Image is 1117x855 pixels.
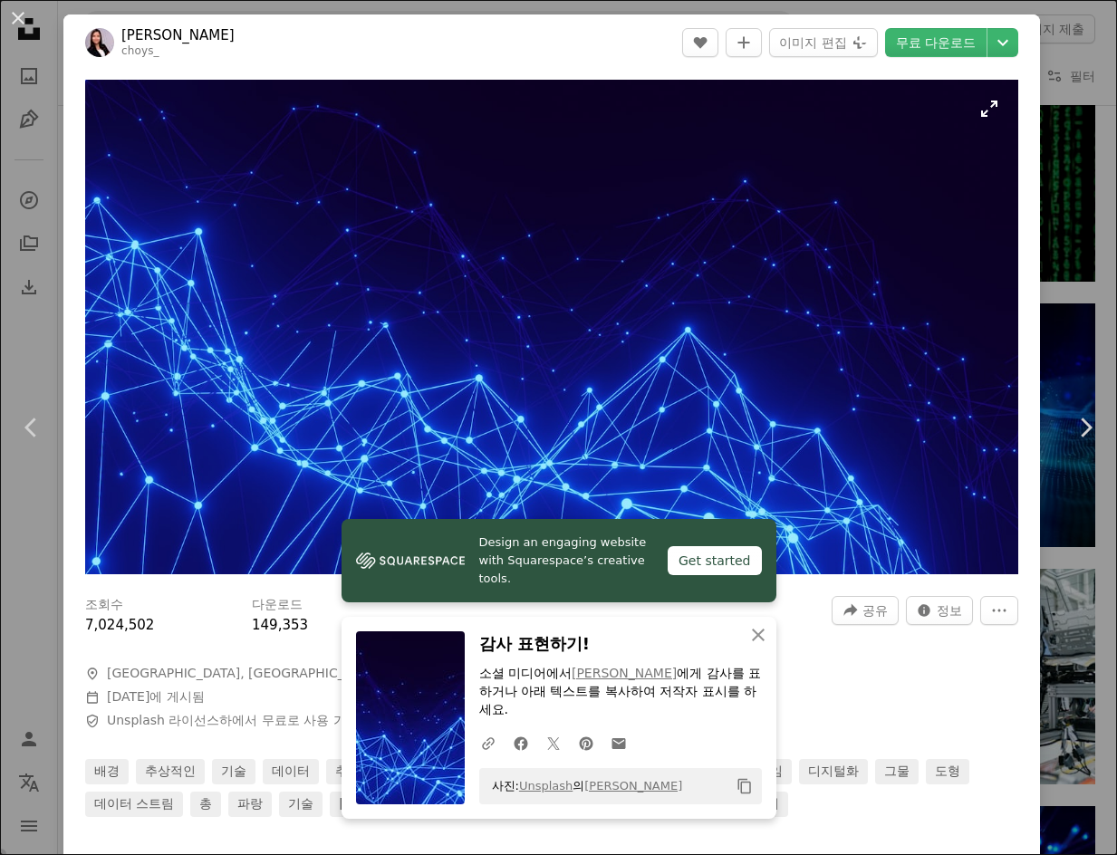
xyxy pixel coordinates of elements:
a: Design an engaging website with Squarespace’s creative tools.Get started [342,519,776,602]
span: 7,024,502 [85,617,154,633]
a: 기술 [212,759,255,784]
button: 이 이미지 공유 [832,596,899,625]
a: 배경 [85,759,129,784]
a: 도형 [926,759,969,784]
a: Facebook에 공유 [505,725,537,761]
span: [GEOGRAPHIC_DATA], [GEOGRAPHIC_DATA] [107,665,381,683]
a: 데이터 [263,759,319,784]
time: 2022년 2월 6일 오전 4시 15분 40초 GMT+9 [107,689,149,704]
a: 다음 [1054,341,1117,514]
p: 소셜 미디어에서 에게 감사를 표하거나 아래 텍스트를 복사하여 저작자 표시를 하세요. [479,665,762,719]
span: Design an engaging website with Squarespace’s creative tools. [479,533,653,588]
a: 이메일로 공유에 공유 [602,725,635,761]
button: 이 이미지 관련 통계 [906,596,973,625]
a: choys_ [121,44,159,57]
a: 그물 [875,759,919,784]
div: Get started [668,546,762,575]
button: 이 이미지 확대 [85,80,1018,574]
a: [GEOGRAPHIC_DATA] [330,792,481,817]
h3: 다운로드 [252,596,303,614]
button: 이미지 편집 [769,28,877,57]
a: 추상적인 [136,759,205,784]
a: 총 [190,792,221,817]
img: file-1606177908946-d1eed1cbe4f5image [356,547,465,574]
h3: 감사 표현하기! [479,631,762,658]
span: 정보 [937,597,962,624]
h3: 조회수 [85,596,123,614]
button: 클립보드에 복사하기 [729,771,760,802]
a: 데이터 스트림 [85,792,183,817]
span: 사진: 의 [483,772,683,801]
img: a blue background with lines and dots [85,80,1018,574]
button: 좋아요 [682,28,718,57]
img: Conny Schneider의 프로필로 이동 [85,28,114,57]
a: [PERSON_NAME] [572,666,677,680]
a: 디지털화 [799,759,868,784]
span: 공유 [862,597,888,624]
a: [PERSON_NAME] [121,26,235,44]
a: 기술 [279,792,323,817]
a: Unsplash [519,779,573,793]
a: Twitter에 공유 [537,725,570,761]
a: Unsplash 라이선스 [107,713,219,727]
span: 149,353 [252,617,308,633]
a: 무료 다운로드 [885,28,987,57]
a: 추상 배경 [326,759,399,784]
span: 하에서 무료로 사용 가능 [107,712,359,730]
button: 다운로드 크기 선택 [987,28,1018,57]
span: 에 게시됨 [107,689,205,704]
a: Pinterest에 공유 [570,725,602,761]
a: 파랑 [228,792,272,817]
button: 컬렉션에 추가 [726,28,762,57]
button: 더 많은 작업 [980,596,1018,625]
a: [PERSON_NAME] [584,779,682,793]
